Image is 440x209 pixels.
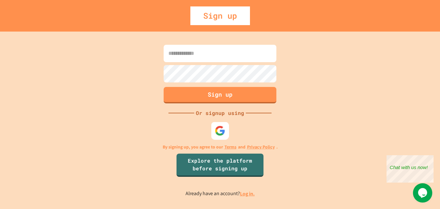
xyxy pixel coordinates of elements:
iframe: chat widget [387,155,434,183]
a: Terms [225,144,236,150]
button: Sign up [164,87,276,103]
a: Explore the platform before signing up [177,154,263,177]
div: Or signup using [194,109,246,117]
div: Sign up [190,6,250,25]
p: Already have an account? [186,190,255,198]
img: google-icon.svg [215,125,225,136]
p: By signing up, you agree to our and . [163,144,278,150]
iframe: chat widget [413,183,434,203]
a: Log in. [240,190,255,197]
a: Privacy Policy [247,144,275,150]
